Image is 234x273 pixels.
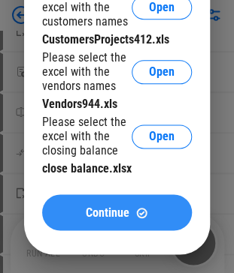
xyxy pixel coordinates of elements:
[42,32,192,46] div: CustomersProjects412.xls
[132,124,192,148] button: Open
[42,194,192,230] button: ContinueContinue
[149,66,175,78] span: Open
[135,206,148,219] img: Continue
[149,1,175,13] span: Open
[149,130,175,142] span: Open
[42,161,192,175] div: close balance.xlsx
[42,50,132,93] div: Please select the excel with the vendors names
[42,97,192,111] div: Vendors944.xls
[132,60,192,84] button: Open
[86,206,129,218] span: Continue
[42,115,132,157] div: Please select the excel with the closing balance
